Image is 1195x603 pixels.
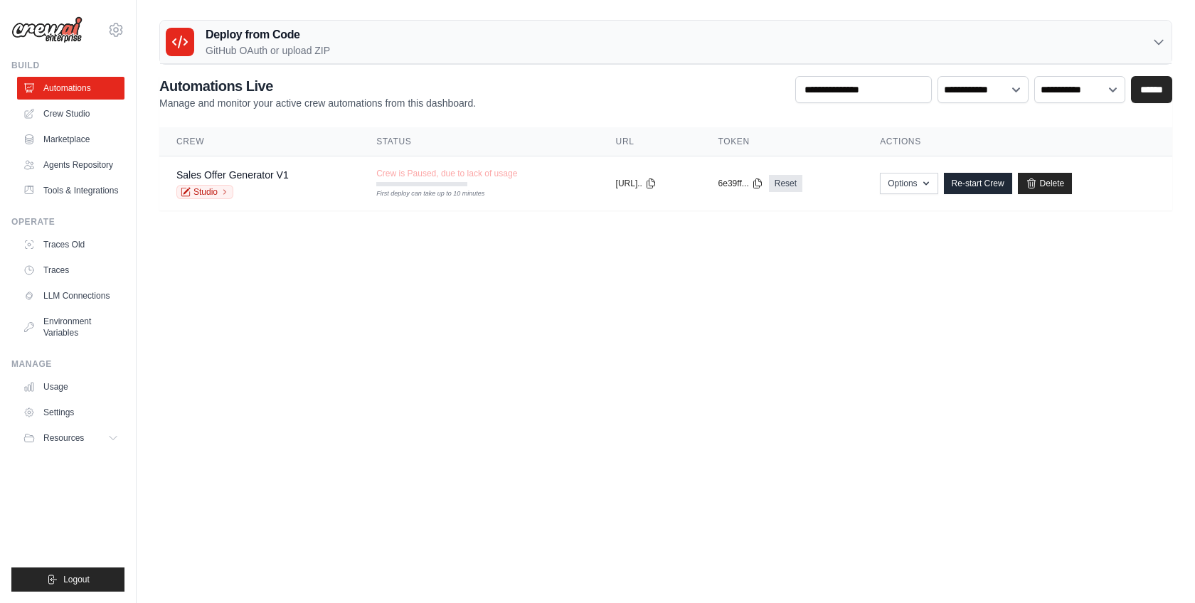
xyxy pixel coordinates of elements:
a: Marketplace [17,128,124,151]
div: Manage [11,358,124,370]
a: LLM Connections [17,284,124,307]
a: Delete [1018,173,1073,194]
a: Usage [17,375,124,398]
a: Agents Repository [17,154,124,176]
a: Automations [17,77,124,100]
div: Operate [11,216,124,228]
a: Crew Studio [17,102,124,125]
button: Resources [17,427,124,449]
h3: Deploy from Code [206,26,330,43]
div: Build [11,60,124,71]
button: 6e39ff... [718,178,763,189]
span: Crew is Paused, due to lack of usage [376,168,517,179]
a: Traces Old [17,233,124,256]
a: Reset [769,175,802,192]
a: Sales Offer Generator V1 [176,169,289,181]
th: URL [599,127,701,156]
button: Logout [11,567,124,592]
th: Token [701,127,864,156]
th: Status [359,127,598,156]
span: Resources [43,432,84,444]
a: Traces [17,259,124,282]
h2: Automations Live [159,76,476,96]
img: Logo [11,16,83,43]
th: Actions [863,127,1172,156]
a: Re-start Crew [944,173,1012,194]
span: Logout [63,574,90,585]
button: Options [880,173,938,194]
th: Crew [159,127,359,156]
a: Environment Variables [17,310,124,344]
p: GitHub OAuth or upload ZIP [206,43,330,58]
a: Tools & Integrations [17,179,124,202]
a: Settings [17,401,124,424]
a: Studio [176,185,233,199]
div: First deploy can take up to 10 minutes [376,189,467,199]
p: Manage and monitor your active crew automations from this dashboard. [159,96,476,110]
